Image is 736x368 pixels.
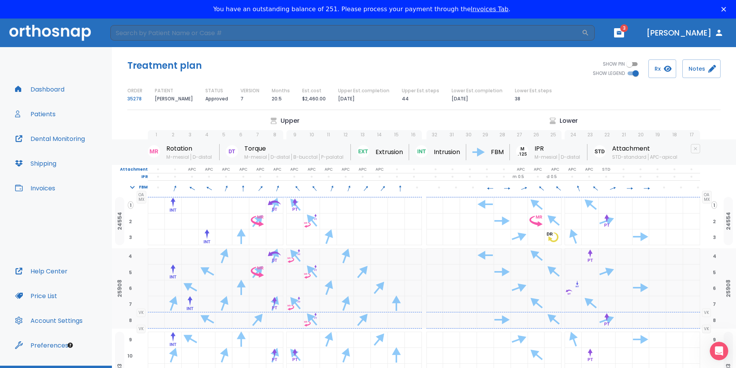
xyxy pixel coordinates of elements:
p: [PERSON_NAME] [155,94,193,103]
span: M-mesial [535,154,559,160]
span: B-bucctal [291,154,319,160]
span: 9 [711,336,717,343]
p: Torque [244,144,345,153]
span: 90° [638,184,655,191]
p: STD [602,166,610,173]
p: ORDER [127,87,142,94]
span: 4 [711,253,718,259]
p: 29 [482,131,488,138]
p: Est.cost [302,87,321,94]
p: Months [272,87,290,94]
a: 35278 [127,94,142,103]
button: Shipping [10,154,61,173]
p: Upper Est.steps [402,87,439,94]
p: 15 [394,131,399,138]
p: 5 [222,131,225,138]
span: 3 [711,234,717,241]
span: 0° [235,184,252,191]
span: 6 [711,285,717,292]
p: Upper [281,116,299,125]
p: 21 [622,131,626,138]
p: 11 [327,131,330,138]
p: FBM [491,148,504,157]
span: 320° [306,184,323,191]
div: Close [721,7,729,12]
p: 24554 [725,212,731,230]
p: 18 [672,131,677,138]
button: Preferences [10,336,73,354]
p: 12 [343,131,348,138]
p: 14 [377,131,382,138]
span: 20° [269,184,286,191]
p: Attachment [112,166,148,173]
p: Approved [205,94,228,103]
h5: Treatment plan [127,59,202,72]
span: 20° [323,184,340,191]
button: Notes [682,59,721,78]
p: [DATE] [338,94,355,103]
p: APC [568,166,576,173]
p: 7 [240,94,244,103]
a: Dashboard [10,80,69,98]
span: 70° [604,184,621,191]
span: 300° [201,184,218,191]
span: 20° [340,184,357,191]
iframe: Intercom live chat [710,342,728,360]
span: 320° [289,184,306,191]
p: 30 [466,131,472,138]
a: Invoices [10,179,60,197]
p: 13 [360,131,365,138]
p: 20 [638,131,644,138]
span: M-mesial [166,154,191,160]
p: Extrusion [376,148,403,157]
p: 20.5 [272,94,282,103]
span: D-distal [559,154,582,160]
a: Account Settings [10,311,87,330]
p: 38 [515,94,520,103]
span: 0° [392,184,409,191]
span: 5 [127,269,134,276]
span: P-palatal [319,154,345,160]
p: 24 [570,131,576,138]
a: Invoices Tab [471,5,509,13]
span: 90° [499,184,516,191]
p: 22 [604,131,610,138]
span: 3 [620,24,628,32]
p: 8 [273,131,276,138]
p: 25908 [117,280,123,297]
span: 7 [711,300,717,307]
span: SHOW PIN [603,61,625,68]
span: 8 [127,317,134,324]
span: D-distal [191,154,213,160]
span: OA MX [137,191,146,204]
p: d 0.5 [547,173,557,180]
p: Intrusion [434,148,460,157]
p: 25 [550,131,556,138]
p: 23 [587,131,593,138]
p: APC [256,166,264,173]
span: 2 [711,218,717,225]
button: Price List [10,287,62,305]
span: OA MX [702,191,712,204]
p: 16 [411,131,416,138]
p: IPR [112,173,148,180]
p: 28 [499,131,505,138]
button: Rx [648,59,676,78]
p: $2,460.00 [302,94,326,103]
p: 32 [432,131,437,138]
button: Help Center [10,262,72,280]
p: 2 [172,131,174,138]
p: 7 [256,131,259,138]
p: PATIENT [155,87,173,94]
button: Patients [10,105,60,123]
p: APC [273,166,281,173]
p: APC [239,166,247,173]
span: 40° [374,184,391,191]
img: Orthosnap [9,25,91,41]
p: Rotation [166,144,213,153]
span: 340° [570,184,587,191]
p: 27 [517,131,522,138]
p: APC [222,166,230,173]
